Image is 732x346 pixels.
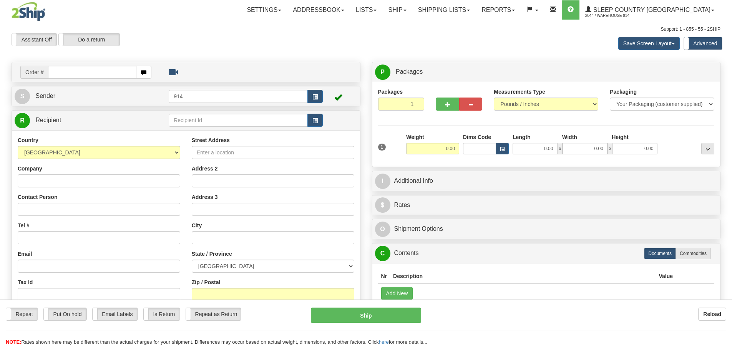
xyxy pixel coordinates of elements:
label: Street Address [192,136,230,144]
label: Packaging [610,88,637,96]
span: Recipient [35,117,61,123]
span: NOTE: [6,339,21,345]
span: P [375,65,390,80]
label: Weight [406,133,424,141]
label: Tel # [18,222,30,229]
label: Advanced [684,37,722,50]
div: ... [701,143,714,154]
span: C [375,246,390,261]
label: City [192,222,202,229]
a: Shipping lists [412,0,476,20]
a: OShipment Options [375,221,718,237]
a: Settings [241,0,287,20]
span: Packages [396,68,423,75]
span: $ [375,197,390,213]
img: logo2044.jpg [12,2,45,21]
label: Packages [378,88,403,96]
label: Contact Person [18,193,57,201]
label: Address 3 [192,193,218,201]
th: Nr [378,269,390,283]
input: Sender Id [169,90,308,103]
input: Enter a location [192,146,354,159]
span: x [608,143,613,154]
span: S [15,89,30,104]
a: S Sender [15,88,169,104]
span: Sender [35,93,55,99]
a: Lists [350,0,382,20]
button: Save Screen Layout [618,37,680,50]
label: Country [18,136,38,144]
a: Reports [476,0,521,20]
label: Zip / Postal [192,278,221,286]
iframe: chat widget [714,134,731,212]
a: Addressbook [287,0,350,20]
div: Support: 1 - 855 - 55 - 2SHIP [12,26,720,33]
label: Do a return [59,33,120,46]
a: here [379,339,389,345]
span: I [375,174,390,189]
label: Tax Id [18,278,33,286]
button: Ship [311,308,421,323]
label: Is Return [144,308,180,320]
label: Length [513,133,531,141]
button: Reload [698,308,726,321]
label: State / Province [192,250,232,258]
label: Commodities [676,248,711,259]
a: $Rates [375,197,718,213]
a: Sleep Country [GEOGRAPHIC_DATA] 2044 / Warehouse 914 [579,0,720,20]
label: Email Labels [93,308,138,320]
span: R [15,113,30,128]
label: Address 2 [192,165,218,172]
label: Width [562,133,577,141]
span: Order # [20,66,48,79]
label: Height [612,133,629,141]
label: Put On hold [44,308,86,320]
a: R Recipient [15,113,152,128]
span: 2044 / Warehouse 914 [585,12,643,20]
label: Assistant Off [12,33,56,46]
a: P Packages [375,64,718,80]
span: x [557,143,563,154]
label: Repeat [6,308,38,320]
span: 1 [378,144,386,151]
b: Reload [703,311,721,317]
label: Measurements Type [494,88,545,96]
th: Description [390,269,656,283]
span: Sleep Country [GEOGRAPHIC_DATA] [591,7,710,13]
span: O [375,222,390,237]
input: Recipient Id [169,114,308,127]
label: Dims Code [463,133,491,141]
label: Email [18,250,32,258]
a: CContents [375,245,718,261]
th: Value [656,269,676,283]
a: IAdditional Info [375,173,718,189]
a: Ship [382,0,412,20]
button: Add New [381,287,413,300]
label: Repeat as Return [186,308,241,320]
label: Documents [644,248,676,259]
label: Company [18,165,42,172]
